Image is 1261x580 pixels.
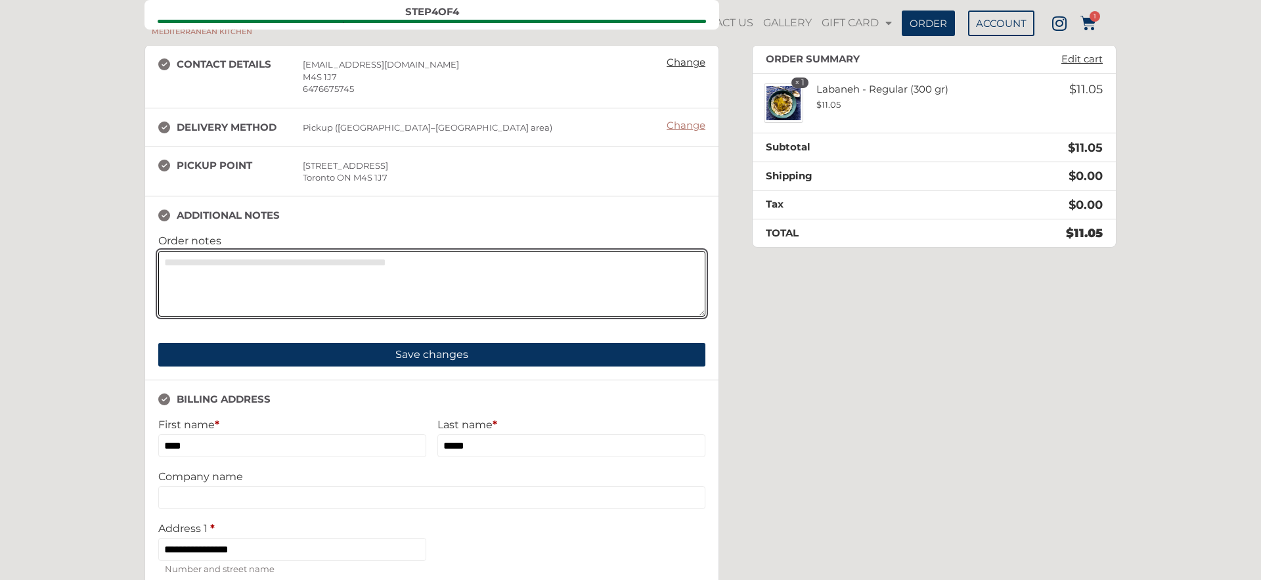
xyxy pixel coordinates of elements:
img: Labaneh [764,83,803,123]
div: [EMAIL_ADDRESS][DOMAIN_NAME] [303,58,653,70]
bdi: 11.05 [816,99,841,110]
h3: Delivery method [158,122,303,133]
span: Delivery / Pickup address [295,20,432,23]
a: Change: Delivery method [660,116,712,135]
span: 4 [453,5,459,18]
a: Edit cart [1055,53,1109,65]
th: Total [753,219,948,247]
span: $ [816,99,822,110]
bdi: 11.05 [1068,141,1103,155]
div: Pickup ([GEOGRAPHIC_DATA]–[GEOGRAPHIC_DATA] area) [303,122,653,133]
h3: Billing address [158,393,303,405]
span: 0.00 [1069,169,1103,183]
label: Order notes [158,234,705,247]
button: Save changes [158,343,705,367]
abbr: required [210,522,215,535]
a: Change: Contact details [660,53,712,72]
div: M4S 1J7 [303,71,653,83]
a: GIFT CARD [818,8,895,38]
span: ORDER [910,18,947,28]
label: Company name [158,470,705,483]
h3: Order summary [766,53,860,65]
span: $ [1069,82,1076,97]
th: Shipping [753,162,948,190]
a: ORDER [902,11,955,36]
span: 4 [431,5,438,18]
h2: MEDITERRANEAN KITCHEN [144,28,259,35]
section: Delivery / Pickup address [144,108,719,380]
a: CONTACT US [683,8,757,38]
label: Address 1 [158,522,426,535]
div: Step of [158,7,706,16]
span: Contact details [158,20,295,23]
strong: × 1 [791,78,808,88]
h3: Additional notes [158,210,303,221]
h3: Pickup point [158,160,303,171]
bdi: 0.00 [1069,198,1103,212]
span: Billing address [432,20,569,23]
span: $ [1069,169,1076,183]
span: Payment information [569,20,706,23]
span: Number and street name [158,561,426,578]
label: Last name [437,418,705,431]
span: $ [1068,141,1075,155]
a: GALLERY [760,8,815,38]
bdi: 11.05 [1069,82,1103,97]
span: 1 [1090,11,1100,22]
div: Labaneh - Regular (300 gr) [803,83,1010,110]
a: ACCOUNT [968,11,1034,36]
bdi: 11.05 [1066,226,1103,240]
h3: Contact details [158,58,303,70]
label: First name [158,418,426,431]
span: ACCOUNT [976,18,1027,28]
a: 1 [1080,15,1096,31]
span: $ [1066,226,1074,240]
span: $ [1069,198,1076,212]
th: Tax [753,190,948,219]
div: 6476675745 [303,83,653,95]
section: Contact details [144,45,719,108]
div: [STREET_ADDRESS] Toronto ON M4S 1J7 [303,160,653,183]
th: Subtotal [753,133,948,162]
